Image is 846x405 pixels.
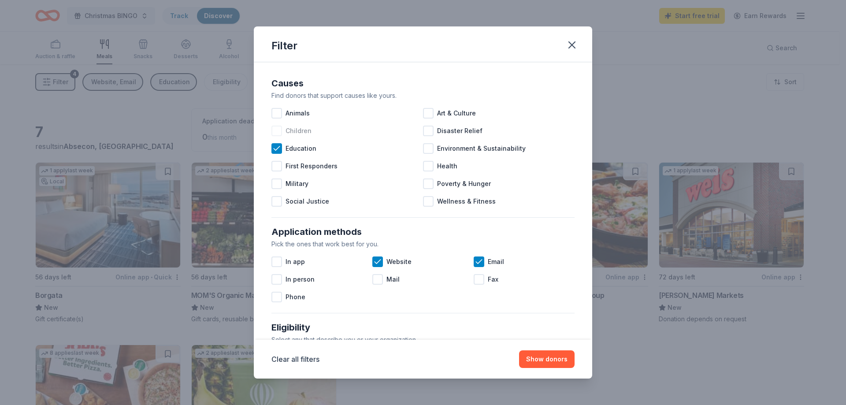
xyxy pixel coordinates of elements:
[271,354,319,364] button: Clear all filters
[519,350,575,368] button: Show donors
[286,196,329,207] span: Social Justice
[488,274,498,285] span: Fax
[286,178,308,189] span: Military
[271,320,575,334] div: Eligibility
[271,76,575,90] div: Causes
[437,161,457,171] span: Health
[286,274,315,285] span: In person
[271,334,575,345] div: Select any that describe you or your organization.
[386,256,412,267] span: Website
[437,196,496,207] span: Wellness & Fitness
[437,108,476,119] span: Art & Culture
[437,126,482,136] span: Disaster Relief
[286,161,338,171] span: First Responders
[286,126,312,136] span: Children
[286,108,310,119] span: Animals
[271,225,575,239] div: Application methods
[271,239,575,249] div: Pick the ones that work best for you.
[386,274,400,285] span: Mail
[286,143,316,154] span: Education
[437,178,491,189] span: Poverty & Hunger
[271,90,575,101] div: Find donors that support causes like yours.
[437,143,526,154] span: Environment & Sustainability
[286,256,305,267] span: In app
[488,256,504,267] span: Email
[271,39,297,53] div: Filter
[286,292,305,302] span: Phone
